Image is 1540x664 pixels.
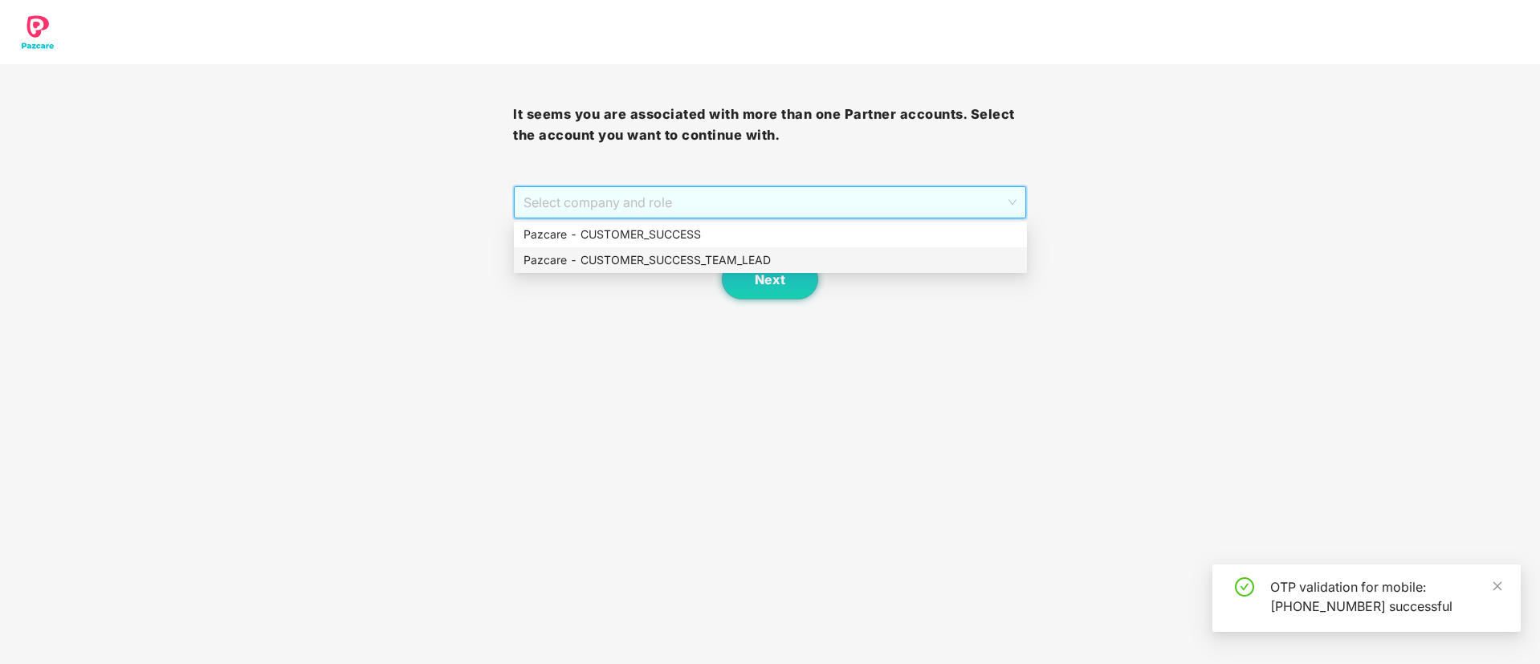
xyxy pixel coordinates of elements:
[513,104,1026,145] h3: It seems you are associated with more than one Partner accounts. Select the account you want to c...
[722,259,818,299] button: Next
[524,251,1017,269] div: Pazcare - CUSTOMER_SUCCESS_TEAM_LEAD
[1270,577,1501,616] div: OTP validation for mobile: [PHONE_NUMBER] successful
[755,272,785,287] span: Next
[1235,577,1254,597] span: check-circle
[524,226,1017,243] div: Pazcare - CUSTOMER_SUCCESS
[514,247,1027,273] div: Pazcare - CUSTOMER_SUCCESS_TEAM_LEAD
[524,187,1016,218] span: Select company and role
[1492,580,1503,592] span: close
[514,222,1027,247] div: Pazcare - CUSTOMER_SUCCESS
